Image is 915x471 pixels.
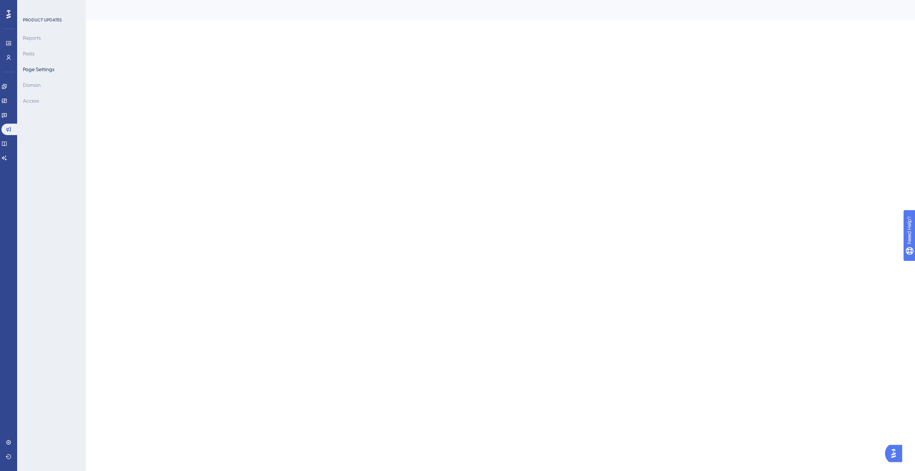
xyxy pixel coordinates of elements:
[23,47,34,60] button: Posts
[23,63,54,76] button: Page Settings
[23,17,62,23] div: PRODUCT UPDATES
[23,94,39,107] button: Access
[17,2,45,10] span: Need Help?
[23,79,41,91] button: Domain
[23,31,41,44] button: Reports
[885,443,906,464] iframe: UserGuiding AI Assistant Launcher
